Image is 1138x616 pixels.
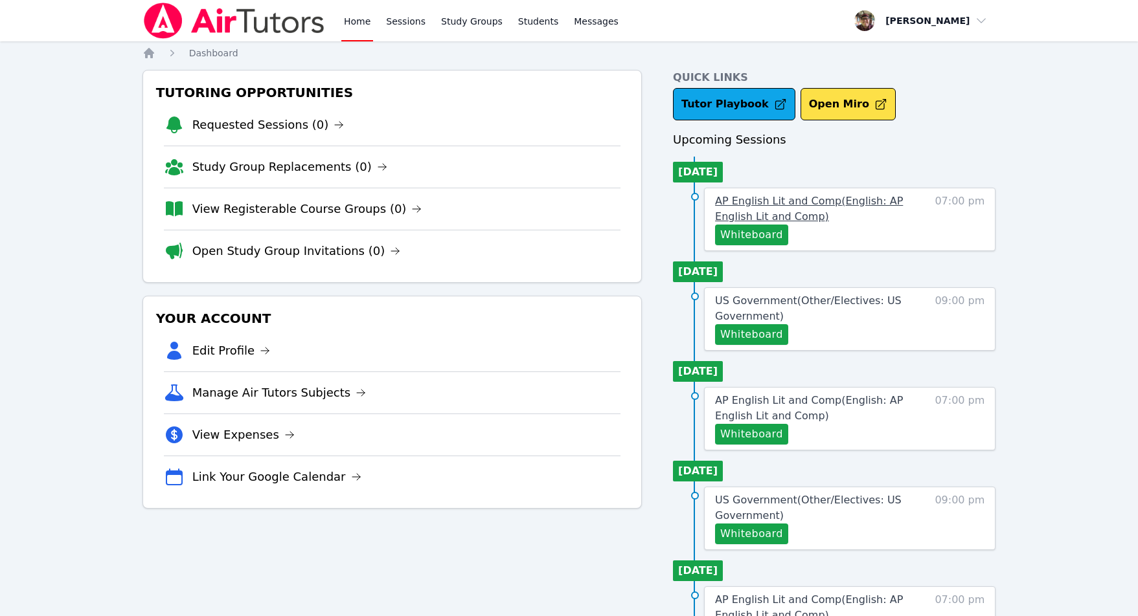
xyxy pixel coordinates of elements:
[715,494,902,522] span: US Government ( Other/Electives: US Government )
[673,361,723,382] li: [DATE]
[715,393,917,424] a: AP English Lit and Comp(English: AP English Lit and Comp)
[192,468,361,486] a: Link Your Google Calendar
[935,293,984,345] span: 09:00 pm
[935,492,984,544] span: 09:00 pm
[142,47,996,60] nav: Breadcrumb
[192,342,271,360] a: Edit Profile
[192,158,387,176] a: Study Group Replacements (0)
[715,293,917,324] a: US Government(Other/Electives: US Government)
[142,3,326,39] img: Air Tutors
[715,324,788,345] button: Whiteboard
[192,116,345,134] a: Requested Sessions (0)
[715,195,903,223] span: AP English Lit and Comp ( English: AP English Lit and Comp )
[715,193,917,225] a: AP English Lit and Comp(English: AP English Lit and Comp)
[189,47,238,60] a: Dashboard
[935,393,984,445] span: 07:00 pm
[715,294,902,322] span: US Government ( Other/Electives: US Government )
[715,523,788,544] button: Whiteboard
[673,88,795,120] a: Tutor Playbook
[673,70,996,85] h4: Quick Links
[154,307,631,330] h3: Your Account
[574,15,619,28] span: Messages
[189,48,238,58] span: Dashboard
[935,193,984,245] span: 07:00 pm
[715,424,788,445] button: Whiteboard
[192,426,295,444] a: View Expenses
[801,88,896,120] button: Open Miro
[192,384,367,402] a: Manage Air Tutors Subjects
[192,200,422,218] a: View Registerable Course Groups (0)
[715,492,917,523] a: US Government(Other/Electives: US Government)
[673,162,723,182] li: [DATE]
[192,242,401,260] a: Open Study Group Invitations (0)
[154,81,631,104] h3: Tutoring Opportunities
[673,131,996,149] h3: Upcoming Sessions
[673,560,723,581] li: [DATE]
[715,225,788,245] button: Whiteboard
[715,394,903,422] span: AP English Lit and Comp ( English: AP English Lit and Comp )
[673,461,723,481] li: [DATE]
[673,261,723,282] li: [DATE]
